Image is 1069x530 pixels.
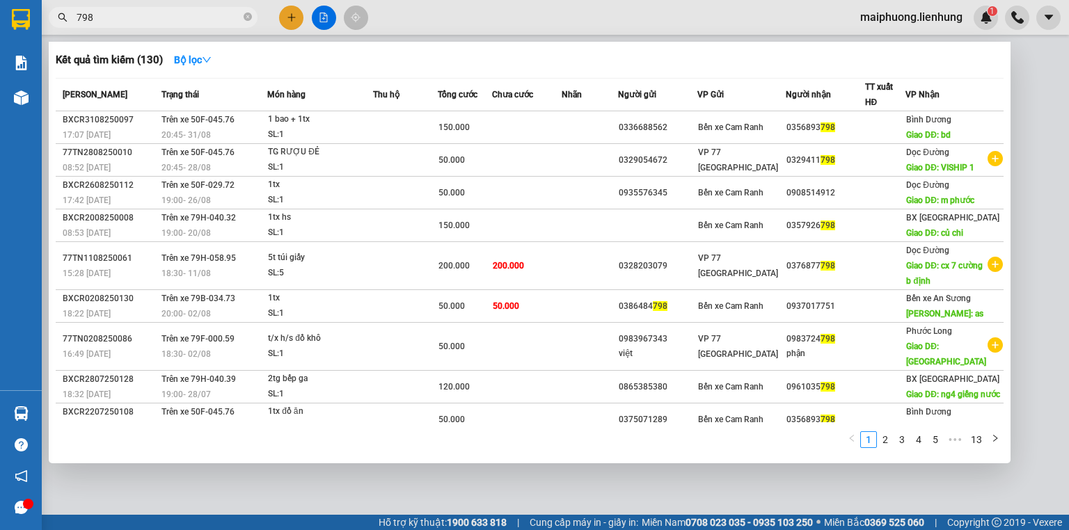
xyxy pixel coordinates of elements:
[268,160,372,175] div: SL: 1
[14,90,29,105] img: warehouse-icon
[786,218,864,233] div: 0357926
[698,188,763,198] span: Bến xe Cam Ranh
[373,90,399,99] span: Thu hộ
[910,431,927,448] li: 4
[63,390,111,399] span: 18:32 [DATE]
[14,406,29,421] img: warehouse-icon
[906,180,949,190] span: Dọc Đường
[63,332,157,346] div: 77TN0208250086
[15,469,28,483] span: notification
[906,374,999,384] span: BX [GEOGRAPHIC_DATA]
[438,122,470,132] span: 150.000
[786,299,864,314] div: 0937017751
[786,259,864,273] div: 0376877
[161,268,211,278] span: 18:30 - 11/08
[63,90,127,99] span: [PERSON_NAME]
[174,54,212,65] strong: Bộ lọc
[438,220,470,230] span: 150.000
[268,419,372,435] div: SL: 1
[63,163,111,172] span: 08:52 [DATE]
[944,431,966,448] li: Next 5 Pages
[438,301,465,311] span: 50.000
[821,122,835,132] span: 798
[268,371,372,387] div: 2tg bếp ga
[619,380,697,394] div: 0865385380
[844,431,860,448] li: Previous Page
[821,155,835,165] span: 798
[619,186,697,200] div: 0935576345
[268,177,372,193] div: 1tx
[698,382,763,392] span: Bến xe Cam Ranh
[438,188,465,198] span: 50.000
[244,11,252,24] span: close-circle
[619,299,697,314] div: 0386484
[161,253,236,263] span: Trên xe 79H-058.95
[63,113,157,127] div: BXCR3108250097
[161,422,211,432] span: 20:45 - 22/07
[786,332,864,346] div: 0983724
[268,127,372,143] div: SL: 1
[786,90,831,99] span: Người nhận
[988,337,1003,353] span: plus-circle
[63,211,157,225] div: BXCR2008250008
[161,228,211,238] span: 19:00 - 20/08
[698,334,778,359] span: VP 77 [GEOGRAPHIC_DATA]
[928,432,943,447] a: 5
[861,432,876,447] a: 1
[438,382,470,392] span: 120.000
[698,220,763,230] span: Bến xe Cam Ranh
[786,120,864,135] div: 0356893
[15,501,28,514] span: message
[56,53,163,67] h3: Kết quả tìm kiếm ( 130 )
[698,253,778,278] span: VP 77 [GEOGRAPHIC_DATA]
[906,422,951,432] span: Giao DĐ: bd
[619,120,697,135] div: 0336688562
[786,380,864,394] div: 0961035
[878,432,893,447] a: 2
[906,294,971,303] span: Bến xe An Sương
[161,147,235,157] span: Trên xe 50F-045.76
[906,326,952,336] span: Phước Long
[163,49,223,71] button: Bộ lọcdown
[860,431,877,448] li: 1
[991,434,999,442] span: right
[905,90,940,99] span: VP Nhận
[967,432,986,447] a: 13
[268,250,372,266] div: 5t túi giấy
[865,82,893,107] span: TT xuất HĐ
[653,301,667,311] span: 798
[268,145,372,160] div: TG RƯỢU ĐẺ
[894,431,910,448] li: 3
[844,431,860,448] button: left
[821,415,835,424] span: 798
[848,434,856,442] span: left
[987,431,1004,448] button: right
[63,372,157,387] div: BXCR2807250128
[438,261,470,271] span: 200.000
[786,186,864,200] div: 0908514912
[161,180,235,190] span: Trên xe 50F-029.72
[268,266,372,281] div: SL: 5
[697,90,724,99] span: VP Gửi
[698,147,778,172] span: VP 77 [GEOGRAPHIC_DATA]
[268,193,372,208] div: SL: 1
[438,155,465,165] span: 50.000
[906,261,983,286] span: Giao DĐ: cx 7 cường b định
[12,9,30,30] img: logo-vxr
[161,115,235,125] span: Trên xe 50F-045.76
[268,112,372,127] div: 1 bao + 1tx
[906,407,951,417] span: Bình Dương
[161,90,199,99] span: Trạng thái
[161,163,211,172] span: 20:45 - 28/08
[63,130,111,140] span: 17:07 [DATE]
[161,334,235,344] span: Trên xe 79F-000.59
[63,309,111,319] span: 18:22 [DATE]
[161,349,211,359] span: 18:30 - 02/08
[77,10,241,25] input: Tìm tên, số ĐT hoặc mã đơn
[15,438,28,451] span: question-circle
[619,412,697,427] div: 0375071289
[268,306,372,321] div: SL: 1
[786,412,864,427] div: 0356893
[268,387,372,402] div: SL: 1
[438,415,465,424] span: 50.000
